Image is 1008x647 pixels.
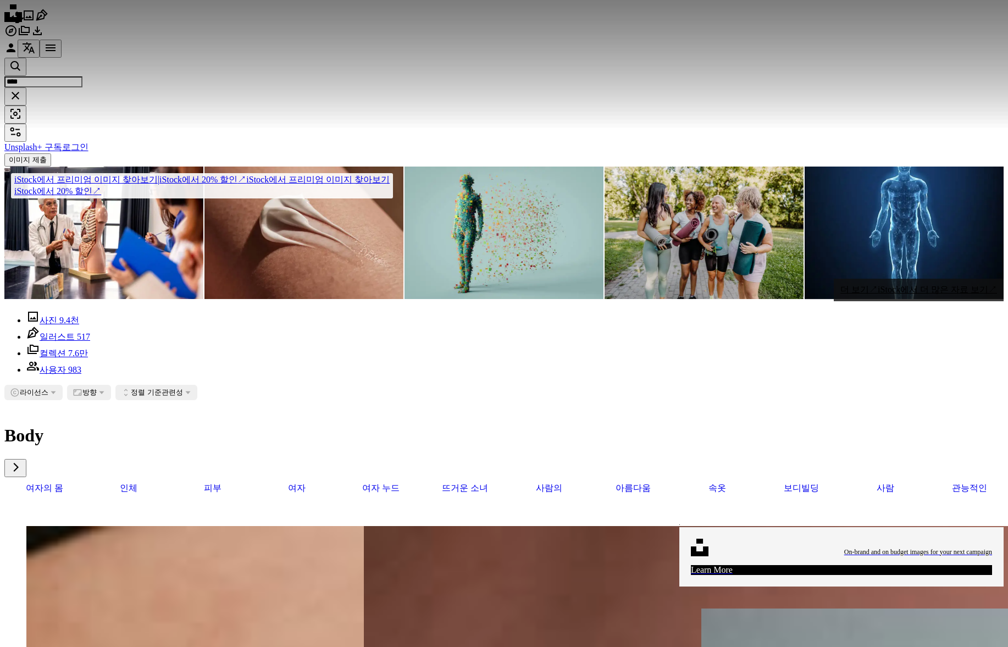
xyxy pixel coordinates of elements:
span: 7.6만 [68,349,88,358]
a: Unsplash+ 구독 [4,142,62,152]
img: White body cream on dry human skin. [204,167,403,299]
img: 추상 픽셀화된 디지털 휴먼 인공 지능 배경 [405,167,603,299]
img: Yoga time [605,167,804,299]
a: 여자 누드 [341,477,420,500]
span: iStock에서 더 많은 자료 보기 ↗ [878,285,997,294]
a: 속옷 [677,477,757,500]
a: 일러스트 [35,14,48,24]
button: 방향 [67,385,111,400]
a: 홈 — Unsplash [4,14,22,24]
button: 필터 [4,124,26,142]
button: 정렬 기준관련성 [115,385,197,400]
span: 517 [77,332,90,341]
span: 라이선스 [20,388,48,396]
a: 아름다움 [593,477,673,500]
button: 언어 [18,40,40,58]
button: 메뉴 [40,40,62,58]
h1: Body [4,425,1004,446]
a: 일러스트 517 [26,332,90,341]
button: 삭제 [4,87,26,106]
a: 인체 [88,477,168,500]
a: 사람의 [509,477,589,500]
span: iStock에서 프리미엄 이미지 찾아보기 | [14,175,159,184]
img: 인체. 추상적인. 디지털 해부학, 의료 기술, 근육 구조. [805,167,1004,299]
button: 시각적 검색 [4,106,26,124]
span: 9.4천 [59,316,79,325]
button: 목록을 오른쪽으로 스크롤 [4,459,26,477]
a: 로그인 / 가입 [4,47,18,56]
a: 사진 9.4천 [26,316,79,325]
a: 탐색 [4,30,18,39]
span: On-brand and on budget images for your next campaign [844,548,992,557]
a: 보디빌딩 [761,477,841,500]
span: 정렬 기준 [131,388,162,396]
a: 여자 [257,477,336,500]
span: iStock에서 20% 할인 ↗ [14,175,246,184]
button: 이미지 제출 [4,153,51,167]
a: 뜨거운 소녀 [425,477,505,500]
form: 사이트 전체에서 이미지 찾기 [4,58,1004,124]
a: iStock에서 프리미엄 이미지 찾아보기|iStock에서 20% 할인↗iStock에서 프리미엄 이미지 찾아보기iStock에서 20% 할인↗ [4,167,400,205]
button: 라이선스 [4,385,63,400]
a: 다운로드 내역 [31,30,44,39]
a: 사람 [845,477,925,500]
span: 관련성 [131,388,183,397]
a: 피부 [173,477,252,500]
img: An experienced older Asian male professor is teaching human anatomy using human and organ models ... [4,167,203,299]
span: 방향 [82,388,97,396]
span: 983 [68,365,81,374]
div: Learn More [691,565,992,575]
a: 사용자 983 [26,365,81,374]
a: 로그인 [62,142,88,152]
img: file-1631678316303-ed18b8b5cb9cimage [691,539,708,556]
img: file-1715652217532-464736461acbimage [679,524,680,525]
a: On-brand and on budget images for your next campaignLearn More [679,517,1004,587]
a: 컬렉션 7.6만 [26,349,88,358]
button: Unsplash 검색 [4,58,26,76]
a: 여자의 몸 [4,477,84,500]
a: 컬렉션 [18,30,31,39]
a: 사진 [22,14,35,24]
span: 더 보기 ↗ [840,285,878,294]
a: 더 보기↗iStock에서 더 많은 자료 보기↗ [834,279,1004,301]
